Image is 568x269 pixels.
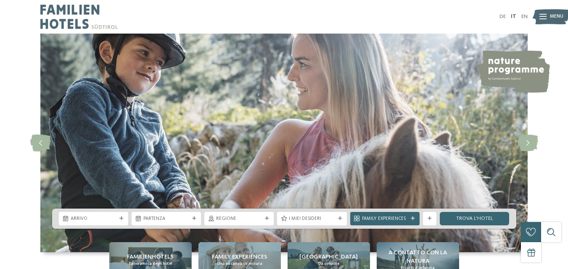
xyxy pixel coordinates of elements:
[476,50,550,93] img: nature programme by Familienhotels Südtirol
[550,13,563,20] span: Menu
[521,14,528,19] a: EN
[143,216,189,222] span: Partenza
[71,216,116,222] span: Arrivo
[362,216,408,222] span: Family Experiences
[380,248,456,265] span: A contatto con la natura
[289,216,335,222] span: I miei desideri
[440,212,509,225] a: trova l’hotel
[216,216,262,222] span: Regione
[129,261,172,266] span: Panoramica degli hotel
[499,14,506,19] a: DE
[217,261,262,266] span: Una vacanza su misura
[127,253,174,261] span: Familienhotels
[212,253,267,261] span: Family experiences
[511,14,516,19] a: IT
[299,253,358,261] span: [GEOGRAPHIC_DATA]
[318,261,339,266] span: Da scoprire
[40,34,528,252] img: Family hotel Alto Adige: the happy family places!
